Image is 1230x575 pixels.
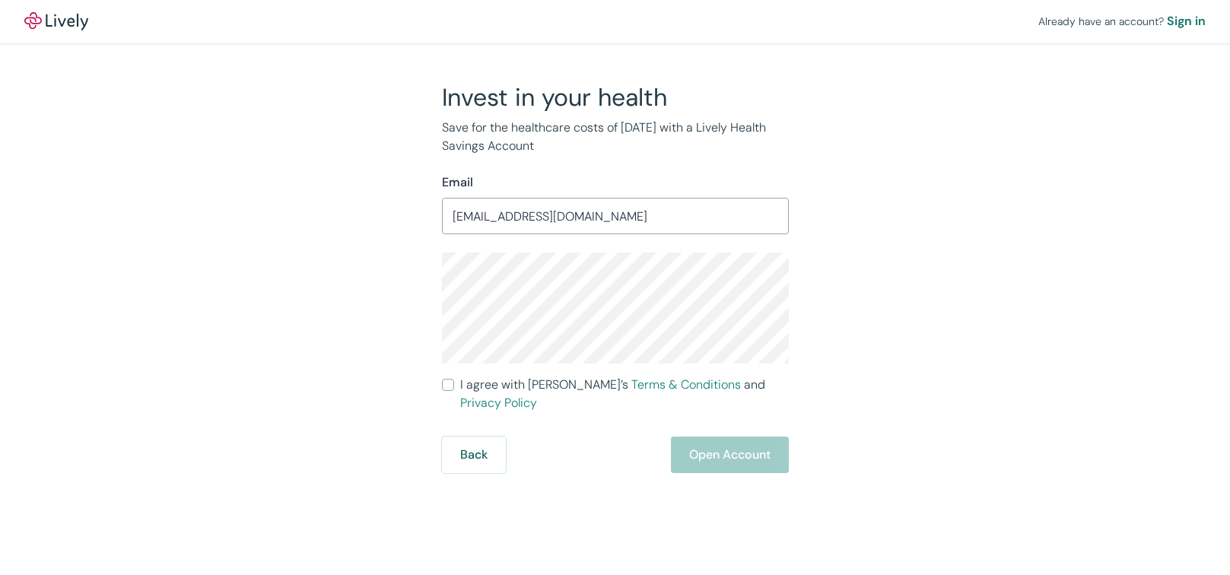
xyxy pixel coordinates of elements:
[442,119,789,155] p: Save for the healthcare costs of [DATE] with a Lively Health Savings Account
[1167,12,1206,30] a: Sign in
[442,437,506,473] button: Back
[460,395,537,411] a: Privacy Policy
[1038,12,1206,30] div: Already have an account?
[24,12,88,30] img: Lively
[442,82,789,113] h2: Invest in your health
[442,173,473,192] label: Email
[460,376,789,412] span: I agree with [PERSON_NAME]’s and
[631,376,741,392] a: Terms & Conditions
[24,12,88,30] a: LivelyLively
